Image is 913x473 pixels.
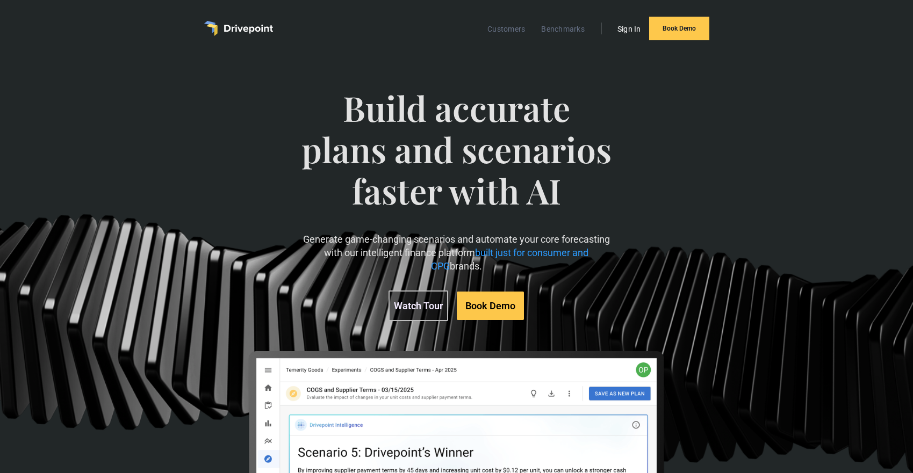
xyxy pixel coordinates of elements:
a: Customers [482,22,530,36]
a: Book Demo [649,17,709,40]
span: Build accurate plans and scenarios faster with AI [300,88,613,232]
p: Generate game-changing scenarios and automate your core forecasting with our intelligent finance ... [300,232,613,273]
span: built just for consumer and CPG [431,248,589,272]
a: Sign In [612,22,646,36]
a: Book Demo [457,292,524,320]
a: Benchmarks [536,22,590,36]
a: home [204,21,273,36]
a: Watch Tour [389,290,448,321]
